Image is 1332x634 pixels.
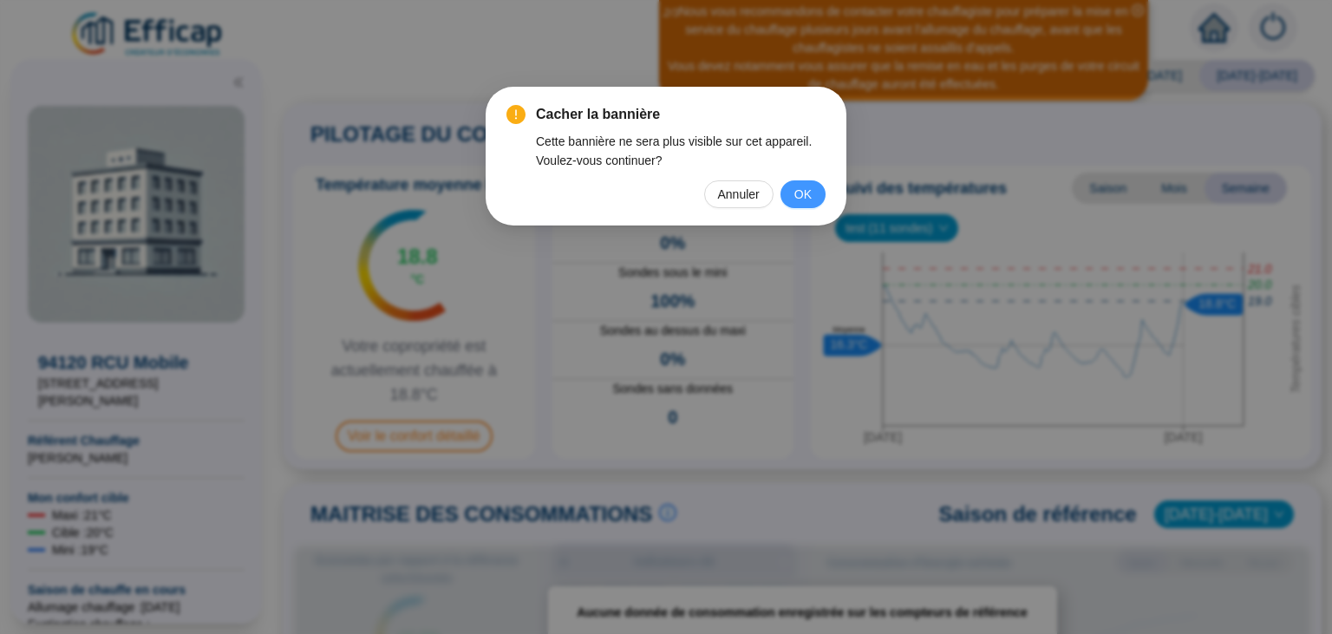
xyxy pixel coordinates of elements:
button: Annuler [704,180,774,208]
div: Cette bannière ne sera plus visible sur cet appareil. Voulez-vous continuer? [536,132,826,170]
span: OK [794,185,812,204]
span: exclamation-circle [506,105,526,124]
span: Annuler [718,185,760,204]
span: Cacher la bannière [536,104,826,125]
button: OK [780,180,826,208]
